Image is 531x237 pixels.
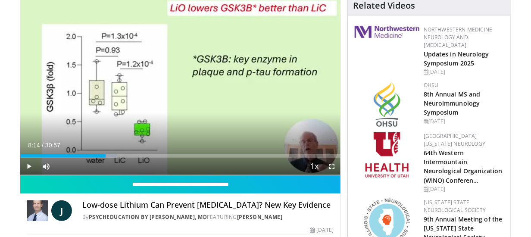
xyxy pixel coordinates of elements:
h4: Related Videos [353,0,415,11]
div: By FEATURING [82,213,334,221]
a: J [51,200,72,221]
a: [PERSON_NAME] [237,213,283,221]
div: [DATE] [424,118,504,125]
a: 64th Western Intermountain Neurological Organization (WINO) Conferen… [424,149,503,184]
button: Play [20,158,37,175]
a: [GEOGRAPHIC_DATA][US_STATE] Neurology [424,132,485,147]
img: f6362829-b0a3-407d-a044-59546adfd345.png.150x105_q85_autocrop_double_scale_upscale_version-0.2.png [365,132,409,178]
img: PsychEducation by James Phelps, MD [27,200,48,221]
a: OHSU [424,81,439,89]
span: 30:57 [45,142,60,149]
div: [DATE] [424,68,504,76]
button: Playback Rate [306,158,323,175]
img: 2a462fb6-9365-492a-ac79-3166a6f924d8.png.150x105_q85_autocrop_double_scale_upscale_version-0.2.jpg [355,26,419,38]
h4: Low-dose Lithium Can Prevent [MEDICAL_DATA]? New Key Evidence [82,200,334,210]
span: / [42,142,44,149]
span: 8:14 [28,142,40,149]
button: Fullscreen [323,158,340,175]
a: [US_STATE] State Neurological Society [424,199,486,214]
a: Northwestern Medicine Neurology and [MEDICAL_DATA] [424,26,493,49]
div: [DATE] [310,226,334,234]
div: Progress Bar [20,154,340,158]
a: 8th Annual MS and Neuroimmunology Symposium [424,90,481,116]
a: Updates in Neurology Symposium 2025 [424,50,489,67]
a: PsychEducation by [PERSON_NAME], MD [89,213,207,221]
button: Mute [37,158,55,175]
div: [DATE] [424,185,504,193]
img: da959c7f-65a6-4fcf-a939-c8c702e0a770.png.150x105_q85_autocrop_double_scale_upscale_version-0.2.png [374,81,400,127]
